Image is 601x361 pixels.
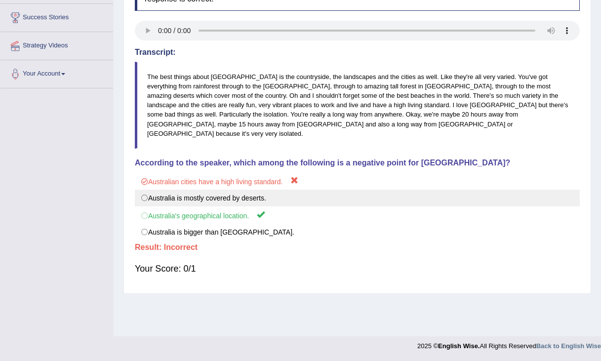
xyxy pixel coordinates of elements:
[135,172,580,190] label: Australian cities have a high living standard.
[135,62,580,149] blockquote: The best things about [GEOGRAPHIC_DATA] is the countryside, the landscapes and the cities as well...
[417,336,601,351] div: 2025 © All Rights Reserved
[135,257,580,281] div: Your Score: 0/1
[0,60,113,85] a: Your Account
[135,224,580,241] label: Australia is bigger than [GEOGRAPHIC_DATA].
[0,4,113,29] a: Success Stories
[536,342,601,350] a: Back to English Wise
[135,159,580,167] h4: According to the speaker, which among the following is a negative point for [GEOGRAPHIC_DATA]?
[135,206,580,224] label: Australia's geographical location.
[135,243,580,252] h4: Result:
[135,190,580,206] label: Australia is mostly covered by deserts.
[438,342,480,350] strong: English Wise.
[0,32,113,57] a: Strategy Videos
[135,48,580,57] h4: Transcript:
